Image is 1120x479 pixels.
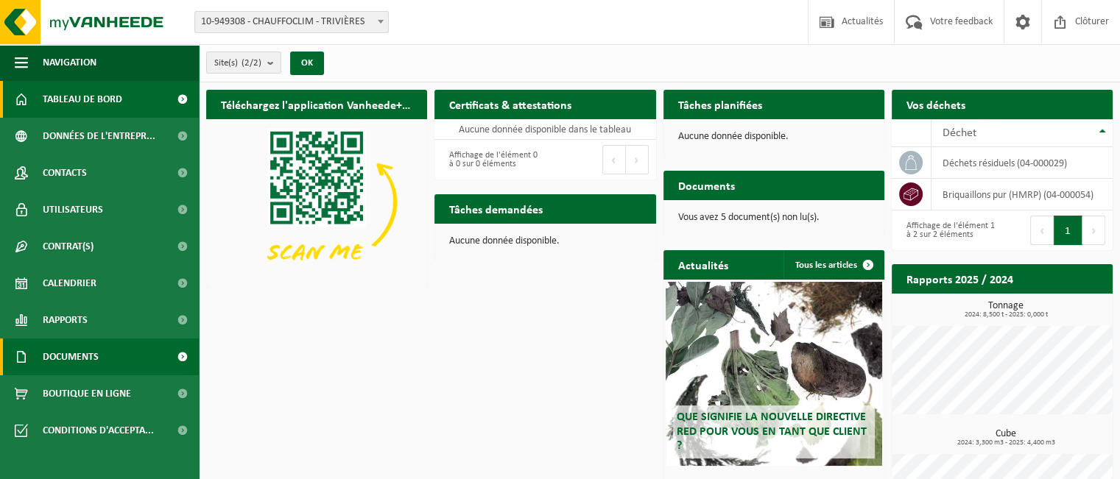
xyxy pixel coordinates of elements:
h2: Rapports 2025 / 2024 [892,264,1028,293]
button: Previous [602,145,626,174]
span: 10-949308 - CHAUFFOCLIM - TRIVIÈRES [194,11,389,33]
h3: Tonnage [899,301,1113,319]
button: Site(s)(2/2) [206,52,281,74]
h2: Tâches demandées [434,194,557,223]
button: Next [1082,216,1105,245]
h2: Vos déchets [892,90,980,118]
span: Contrat(s) [43,228,94,265]
span: Calendrier [43,265,96,302]
a: Consulter les rapports [985,293,1111,322]
span: Utilisateurs [43,191,103,228]
button: OK [290,52,324,75]
div: Affichage de l'élément 1 à 2 sur 2 éléments [899,214,995,246]
div: Affichage de l'élément 0 à 0 sur 0 éléments [442,143,538,176]
h2: Certificats & attestations [434,90,586,118]
span: 2024: 3,300 m3 - 2025: 4,400 m3 [899,439,1113,447]
a: Que signifie la nouvelle directive RED pour vous en tant que client ? [666,282,882,466]
h2: Téléchargez l'application Vanheede+ maintenant! [206,90,427,118]
span: Conditions d'accepta... [43,412,154,449]
span: 2024: 8,500 t - 2025: 0,000 t [899,311,1113,319]
span: Site(s) [214,52,261,74]
count: (2/2) [242,58,261,68]
h2: Documents [663,171,750,199]
span: 10-949308 - CHAUFFOCLIM - TRIVIÈRES [195,12,388,32]
button: 1 [1054,216,1082,245]
td: briquaillons pur (HMRP) (04-000054) [931,179,1113,210]
img: Download de VHEPlus App [206,119,427,285]
p: Aucune donnée disponible. [449,236,641,246]
td: déchets résiduels (04-000029) [931,147,1113,179]
span: Navigation [43,44,96,81]
h3: Cube [899,429,1113,447]
h2: Actualités [663,250,743,279]
span: Contacts [43,155,87,191]
p: Aucune donnée disponible. [678,132,870,142]
span: Que signifie la nouvelle directive RED pour vous en tant que client ? [677,411,867,451]
span: Rapports [43,302,88,338]
td: Aucune donnée disponible dans le tableau [434,119,655,140]
h2: Tâches planifiées [663,90,777,118]
span: Documents [43,338,99,375]
button: Previous [1030,216,1054,245]
span: Tableau de bord [43,81,122,118]
span: Données de l'entrepr... [43,118,155,155]
a: Tous les articles [783,250,883,280]
span: Boutique en ligne [43,375,131,412]
span: Déchet [943,127,976,139]
p: Vous avez 5 document(s) non lu(s). [678,213,870,223]
button: Next [626,145,649,174]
